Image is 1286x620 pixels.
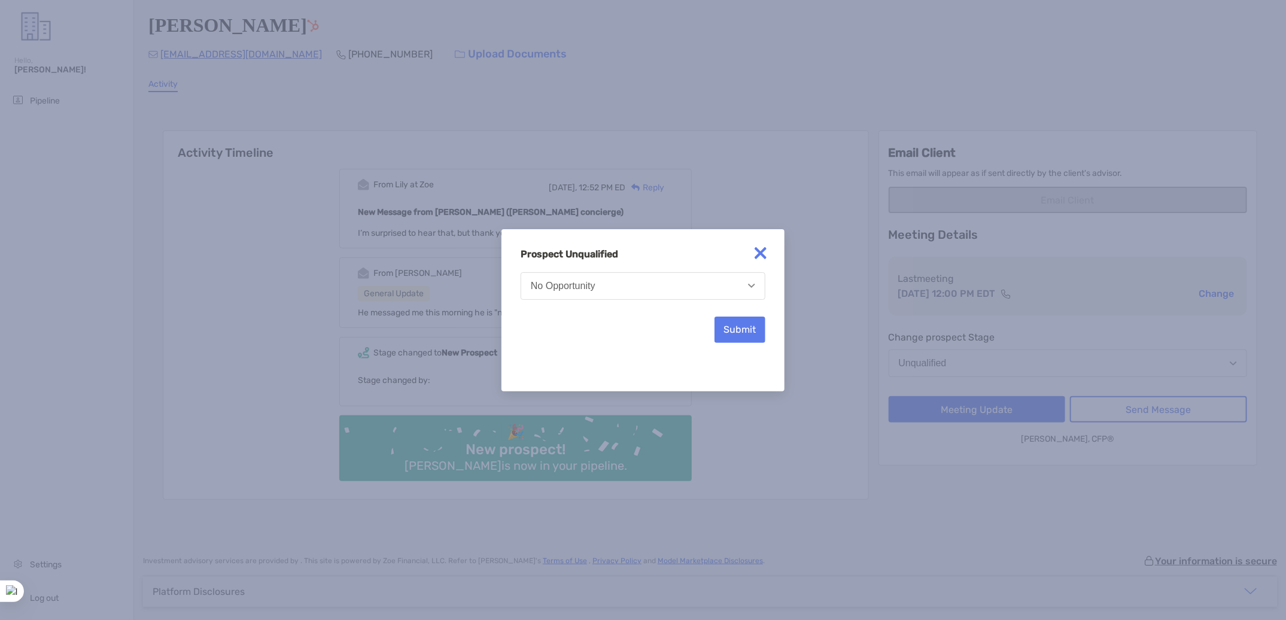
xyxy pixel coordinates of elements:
button: Submit [715,317,765,343]
img: close modal icon [749,241,773,265]
div: No Opportunity [531,281,595,291]
h4: Prospect Unqualified [521,248,765,260]
button: No Opportunity [521,272,765,300]
img: Open dropdown arrow [748,284,755,288]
